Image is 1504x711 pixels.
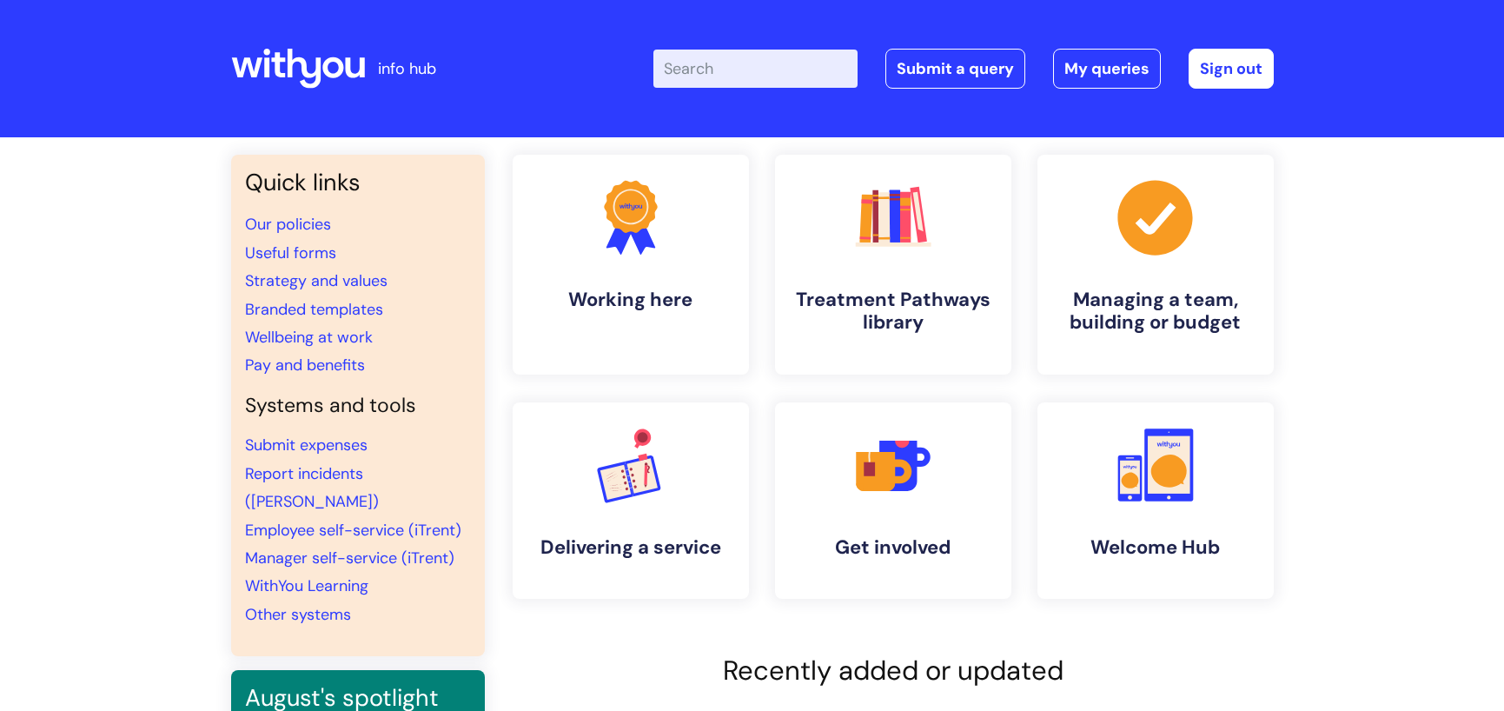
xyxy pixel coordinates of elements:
h4: Systems and tools [245,394,471,418]
a: Manager self-service (iTrent) [245,548,454,568]
h4: Welcome Hub [1051,536,1260,559]
div: | - [653,49,1274,89]
a: Submit expenses [245,435,368,455]
h4: Working here [527,289,735,311]
a: Sign out [1189,49,1274,89]
h3: Quick links [245,169,471,196]
a: Strategy and values [245,270,388,291]
a: Report incidents ([PERSON_NAME]) [245,463,379,512]
a: Get involved [775,402,1011,599]
a: Our policies [245,214,331,235]
a: Delivering a service [513,402,749,599]
a: Treatment Pathways library [775,155,1011,375]
a: Pay and benefits [245,355,365,375]
h4: Get involved [789,536,997,559]
a: Working here [513,155,749,375]
a: Useful forms [245,243,336,263]
input: Search [653,50,858,88]
h4: Managing a team, building or budget [1051,289,1260,335]
h4: Treatment Pathways library [789,289,997,335]
h4: Delivering a service [527,536,735,559]
h2: Recently added or updated [513,655,1274,687]
a: Managing a team, building or budget [1037,155,1274,375]
a: Welcome Hub [1037,402,1274,599]
a: My queries [1053,49,1161,89]
a: Submit a query [885,49,1025,89]
a: Other systems [245,604,351,625]
p: info hub [378,55,436,83]
a: Wellbeing at work [245,327,373,348]
a: Branded templates [245,299,383,320]
a: Employee self-service (iTrent) [245,520,461,541]
a: WithYou Learning [245,575,368,596]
